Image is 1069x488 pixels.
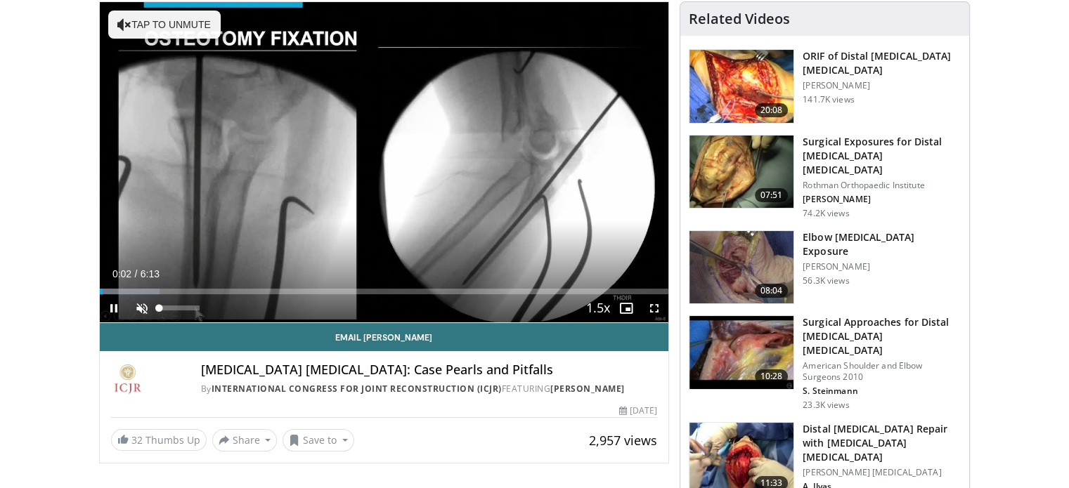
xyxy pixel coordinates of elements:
span: 2,957 views [589,432,657,449]
p: 74.2K views [803,208,849,219]
p: 23.3K views [803,400,849,411]
button: Playback Rate [584,294,612,322]
span: 08:04 [755,284,789,298]
p: American Shoulder and Elbow Surgeons 2010 [803,360,961,383]
span: 0:02 [112,268,131,279]
p: [PERSON_NAME] [803,261,961,272]
div: Volume Level [160,305,200,310]
button: Share [212,429,278,451]
a: 10:28 Surgical Approaches for Distal [MEDICAL_DATA] [MEDICAL_DATA] American Shoulder and Elbow Su... [689,315,961,411]
a: 20:08 ORIF of Distal [MEDICAL_DATA] [MEDICAL_DATA] [PERSON_NAME] 141.7K views [689,49,961,124]
p: [PERSON_NAME] [803,80,961,91]
h3: Elbow [MEDICAL_DATA] Exposure [803,230,961,258]
h4: [MEDICAL_DATA] [MEDICAL_DATA]: Case Pearls and Pitfalls [201,362,658,378]
span: 10:28 [755,369,789,383]
h3: ORIF of Distal [MEDICAL_DATA] [MEDICAL_DATA] [803,49,961,77]
div: By FEATURING [201,383,658,395]
div: [DATE] [619,404,657,417]
button: Fullscreen [640,294,668,322]
p: [PERSON_NAME] [MEDICAL_DATA] [803,467,961,478]
button: Enable picture-in-picture mode [612,294,640,322]
h3: Surgical Approaches for Distal [MEDICAL_DATA] [MEDICAL_DATA] [803,315,961,357]
span: 07:51 [755,188,789,202]
span: / [135,268,138,279]
button: Pause [100,294,128,322]
img: heCDP4pTuni5z6vX4xMDoxOjBrO-I4W8_11.150x105_q85_crop-smart_upscale.jpg [689,231,793,304]
a: International Congress for Joint Reconstruction (ICJR) [212,383,502,395]
img: International Congress for Joint Reconstruction (ICJR) [111,362,145,396]
h3: Distal [MEDICAL_DATA] Repair with [MEDICAL_DATA] [MEDICAL_DATA] [803,422,961,464]
img: Avatar [150,362,184,396]
a: 08:04 Elbow [MEDICAL_DATA] Exposure [PERSON_NAME] 56.3K views [689,230,961,305]
a: 32 Thumbs Up [111,429,207,451]
span: 6:13 [141,268,160,279]
p: S. Steinmann [803,385,961,397]
button: Unmute [128,294,156,322]
img: orif-sanch_3.png.150x105_q85_crop-smart_upscale.jpg [689,50,793,123]
a: 07:51 Surgical Exposures for Distal [MEDICAL_DATA] [MEDICAL_DATA] Rothman Orthopaedic Institute [... [689,135,961,219]
p: 141.7K views [803,94,854,105]
a: Email [PERSON_NAME] [100,323,669,351]
video-js: Video Player [100,2,669,323]
h4: Related Videos [689,11,790,27]
p: 56.3K views [803,275,849,286]
div: Progress Bar [100,289,669,294]
span: 20:08 [755,103,789,117]
h3: Surgical Exposures for Distal [MEDICAL_DATA] [MEDICAL_DATA] [803,135,961,177]
button: Tap to unmute [108,11,221,39]
a: [PERSON_NAME] [550,383,625,395]
button: Save to [283,429,354,451]
img: 70322_0000_3.png.150x105_q85_crop-smart_upscale.jpg [689,136,793,209]
span: 32 [131,433,143,447]
img: stein_0_1.png.150x105_q85_crop-smart_upscale.jpg [689,316,793,389]
p: [PERSON_NAME] [803,194,961,205]
p: Rothman Orthopaedic Institute [803,180,961,191]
